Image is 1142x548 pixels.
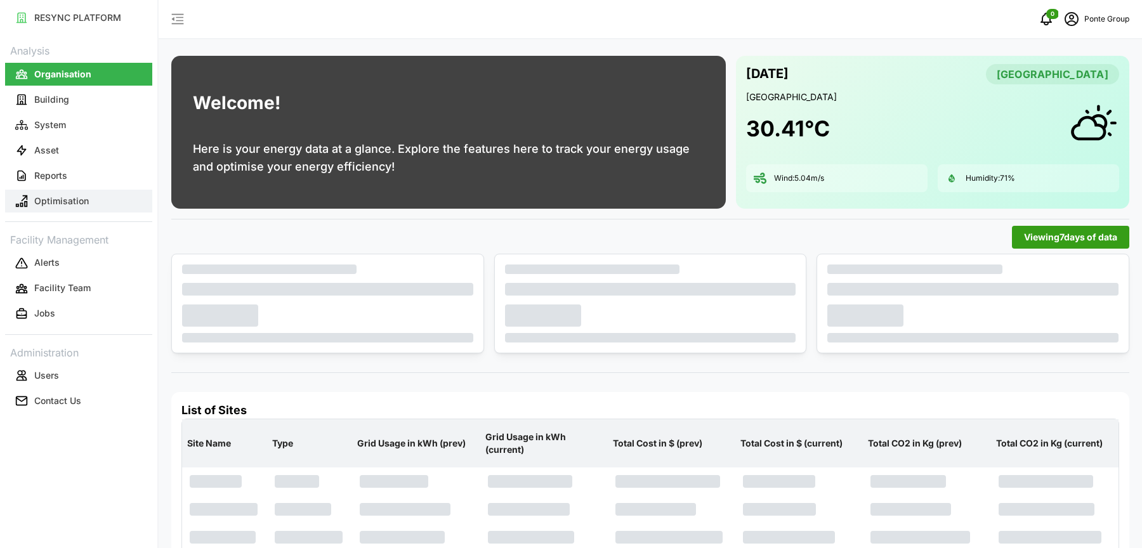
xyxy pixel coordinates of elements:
[1034,6,1059,32] button: notifications
[5,163,152,188] a: Reports
[865,427,988,460] p: Total CO2 in Kg (prev)
[1084,13,1129,25] p: Ponte Group
[5,363,152,388] a: Users
[5,342,152,361] p: Administration
[966,173,1015,184] p: Humidity: 71 %
[34,307,55,320] p: Jobs
[5,88,152,111] button: Building
[193,89,280,117] h1: Welcome!
[34,93,69,106] p: Building
[5,164,152,187] button: Reports
[193,140,704,176] p: Here is your energy data at a glance. Explore the features here to track your energy usage and op...
[774,173,824,184] p: Wind: 5.04 m/s
[5,276,152,301] a: Facility Team
[5,6,152,29] button: RESYNC PLATFORM
[34,256,60,269] p: Alerts
[34,144,59,157] p: Asset
[1059,6,1084,32] button: schedule
[5,87,152,112] a: Building
[34,169,67,182] p: Reports
[5,190,152,212] button: Optimisation
[34,369,59,382] p: Users
[355,427,477,460] p: Grid Usage in kWh (prev)
[1051,10,1054,18] span: 0
[5,62,152,87] a: Organisation
[1024,226,1117,248] span: Viewing 7 days of data
[5,5,152,30] a: RESYNC PLATFORM
[5,277,152,300] button: Facility Team
[483,421,605,467] p: Grid Usage in kWh (current)
[34,11,121,24] p: RESYNC PLATFORM
[746,91,1119,103] p: [GEOGRAPHIC_DATA]
[610,427,733,460] p: Total Cost in $ (prev)
[997,65,1108,84] span: [GEOGRAPHIC_DATA]
[34,68,91,81] p: Organisation
[5,114,152,136] button: System
[181,402,1119,419] h4: List of Sites
[185,427,265,460] p: Site Name
[5,41,152,59] p: Analysis
[5,303,152,325] button: Jobs
[746,63,789,84] p: [DATE]
[5,230,152,248] p: Facility Management
[270,427,350,460] p: Type
[5,112,152,138] a: System
[5,251,152,276] a: Alerts
[738,427,860,460] p: Total Cost in $ (current)
[5,188,152,214] a: Optimisation
[1012,226,1129,249] button: Viewing7days of data
[994,427,1116,460] p: Total CO2 in Kg (current)
[5,364,152,387] button: Users
[5,301,152,327] a: Jobs
[5,388,152,414] a: Contact Us
[746,115,830,143] h1: 30.41 °C
[34,195,89,207] p: Optimisation
[5,252,152,275] button: Alerts
[5,138,152,163] a: Asset
[5,139,152,162] button: Asset
[5,389,152,412] button: Contact Us
[34,395,81,407] p: Contact Us
[5,63,152,86] button: Organisation
[34,282,91,294] p: Facility Team
[34,119,66,131] p: System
